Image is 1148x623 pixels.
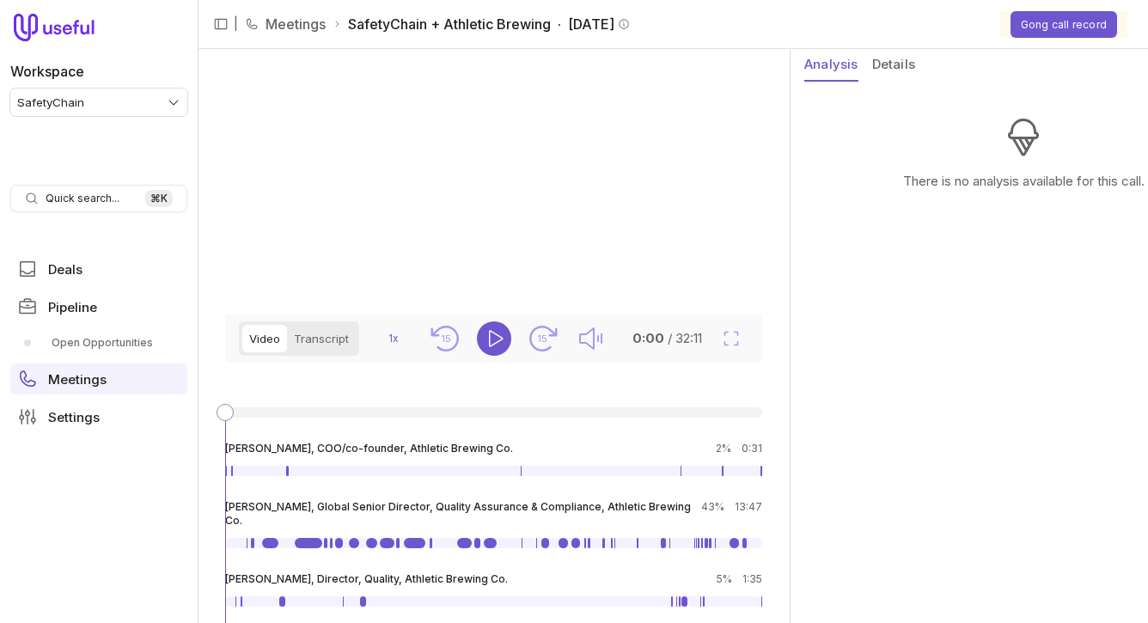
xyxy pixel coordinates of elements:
[242,325,287,352] button: Video
[48,411,100,424] span: Settings
[10,329,187,357] div: Pipeline submenu
[632,330,664,346] time: 0:00
[10,329,187,357] a: Open Opportunities
[234,14,238,34] span: |
[46,192,119,205] span: Quick search...
[903,171,1145,192] p: There is no analysis available for this call.
[568,14,614,34] time: [DATE]
[225,442,513,455] span: [PERSON_NAME], COO/co-founder, Athletic Brewing Co.
[145,190,173,207] kbd: ⌘ K
[742,442,762,455] time: 0:31
[668,330,672,346] span: /
[441,333,451,345] text: 15
[225,572,508,586] span: [PERSON_NAME], Director, Quality, Athletic Brewing Co.
[872,49,915,82] button: Details
[10,61,84,82] label: Workspace
[266,14,326,34] a: Meetings
[10,253,187,284] a: Deals
[10,363,187,394] a: Meetings
[714,321,748,356] button: Fullscreen
[10,401,187,432] a: Settings
[804,49,858,82] button: Analysis
[348,14,630,34] span: SafetyChain + Athletic Brewing
[287,325,356,352] button: Transcript
[735,500,762,513] time: 13:47
[48,263,82,276] span: Deals
[716,442,762,455] div: 2%
[429,321,463,356] button: Seek back 15 seconds
[701,500,762,528] div: 43%
[742,572,762,585] time: 1:35
[10,291,187,322] a: Pipeline
[208,11,234,37] button: Collapse sidebar
[1011,11,1117,38] button: Gong call record
[48,373,107,386] span: Meetings
[525,321,559,356] button: Seek forward 15 seconds
[225,500,701,528] span: [PERSON_NAME], Global Senior Director, Quality Assurance & Compliance, Athletic Brewing Co.
[477,321,511,356] button: Play
[675,330,702,346] time: 32:11
[48,301,97,314] span: Pipeline
[551,14,568,34] span: ·
[717,572,762,586] div: 5%
[537,333,547,345] text: 15
[374,325,415,351] button: 1x
[573,321,608,356] button: Mute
